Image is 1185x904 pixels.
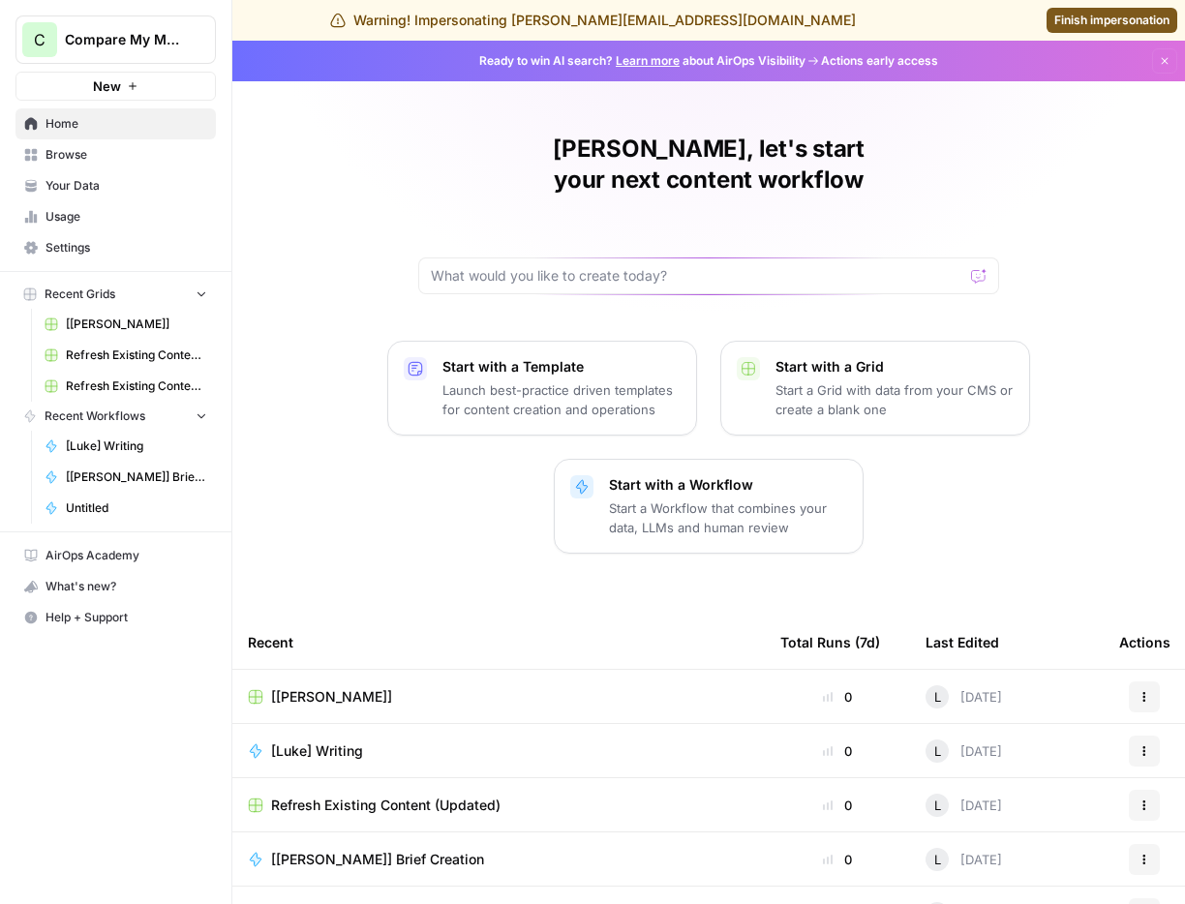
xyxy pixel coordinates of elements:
[616,53,680,68] a: Learn more
[442,357,681,377] p: Start with a Template
[15,232,216,263] a: Settings
[15,402,216,431] button: Recent Workflows
[248,796,749,815] a: Refresh Existing Content (Updated)
[442,380,681,419] p: Launch best-practice driven templates for content creation and operations
[36,340,216,371] a: Refresh Existing Content (Updated)
[45,286,115,303] span: Recent Grids
[926,848,1002,871] div: [DATE]
[15,540,216,571] a: AirOps Academy
[271,741,363,761] span: [Luke] Writing
[720,341,1030,436] button: Start with a GridStart a Grid with data from your CMS or create a blank one
[36,493,216,524] a: Untitled
[271,796,501,815] span: Refresh Existing Content (Updated)
[46,208,207,226] span: Usage
[66,437,207,455] span: [Luke] Writing
[934,687,941,707] span: L
[15,571,216,602] button: What's new?
[934,796,941,815] span: L
[609,475,847,495] p: Start with a Workflow
[775,357,1014,377] p: Start with a Grid
[34,28,46,51] span: C
[418,134,999,196] h1: [PERSON_NAME], let's start your next content workflow
[609,498,847,537] p: Start a Workflow that combines your data, LLMs and human review
[1054,12,1170,29] span: Finish impersonation
[15,602,216,633] button: Help + Support
[780,741,895,761] div: 0
[36,431,216,462] a: [Luke] Writing
[15,72,216,101] button: New
[36,462,216,493] a: [[PERSON_NAME]] Brief Creation
[15,201,216,232] a: Usage
[46,239,207,256] span: Settings
[66,468,207,486] span: [[PERSON_NAME]] Brief Creation
[15,139,216,170] a: Browse
[775,380,1014,419] p: Start a Grid with data from your CMS or create a blank one
[1047,8,1177,33] a: Finish impersonation
[46,115,207,133] span: Home
[36,371,216,402] a: Refresh Existing Content (1)
[1119,616,1170,669] div: Actions
[45,407,145,425] span: Recent Workflows
[431,266,963,286] input: What would you like to create today?
[780,687,895,707] div: 0
[36,309,216,340] a: [[PERSON_NAME]]
[780,616,880,669] div: Total Runs (7d)
[66,377,207,395] span: Refresh Existing Content (1)
[66,499,207,517] span: Untitled
[66,347,207,364] span: Refresh Existing Content (Updated)
[46,177,207,195] span: Your Data
[46,547,207,564] span: AirOps Academy
[479,52,805,70] span: Ready to win AI search? about AirOps Visibility
[934,741,941,761] span: L
[271,687,392,707] span: [[PERSON_NAME]]
[926,685,1002,708] div: [DATE]
[15,170,216,201] a: Your Data
[330,11,856,30] div: Warning! Impersonating [PERSON_NAME][EMAIL_ADDRESS][DOMAIN_NAME]
[248,616,749,669] div: Recent
[248,687,749,707] a: [[PERSON_NAME]]
[46,146,207,164] span: Browse
[15,108,216,139] a: Home
[821,52,938,70] span: Actions early access
[387,341,697,436] button: Start with a TemplateLaunch best-practice driven templates for content creation and operations
[926,616,999,669] div: Last Edited
[926,794,1002,817] div: [DATE]
[15,15,216,64] button: Workspace: Compare My Move
[926,739,1002,763] div: [DATE]
[248,741,749,761] a: [Luke] Writing
[65,30,182,49] span: Compare My Move
[271,850,484,869] span: [[PERSON_NAME]] Brief Creation
[780,850,895,869] div: 0
[934,850,941,869] span: L
[554,459,864,554] button: Start with a WorkflowStart a Workflow that combines your data, LLMs and human review
[46,609,207,626] span: Help + Support
[780,796,895,815] div: 0
[16,572,215,601] div: What's new?
[66,316,207,333] span: [[PERSON_NAME]]
[15,280,216,309] button: Recent Grids
[93,76,121,96] span: New
[248,850,749,869] a: [[PERSON_NAME]] Brief Creation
